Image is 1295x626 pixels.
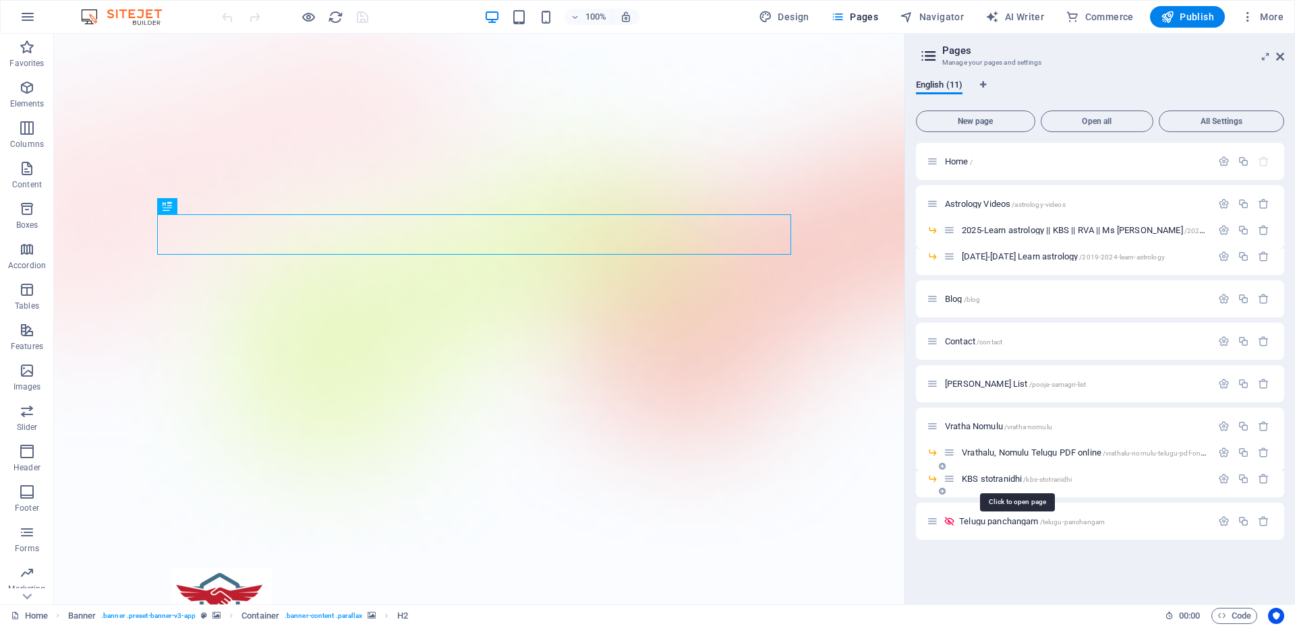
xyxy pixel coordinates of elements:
div: Duplicate [1238,420,1249,432]
p: Images [13,381,41,392]
span: : [1188,611,1190,621]
i: This element contains a background [368,612,376,619]
span: Click to open page [962,251,1165,261]
div: Home/ [941,157,1211,166]
span: Click to open page [945,199,1066,209]
div: [PERSON_NAME] List/pooja-samagri-list [941,379,1211,388]
span: Click to open page [945,379,1086,389]
span: Design [759,10,809,24]
span: Commerce [1066,10,1134,24]
div: Remove [1258,336,1269,347]
span: Pages [831,10,878,24]
div: Duplicate [1238,224,1249,236]
button: All Settings [1159,111,1284,132]
div: Duplicate [1238,473,1249,484]
span: Click to select. Double-click to edit [68,608,96,624]
h3: Manage your pages and settings [942,57,1257,69]
p: Elements [10,98,45,109]
span: Click to open page [945,156,973,166]
button: Pages [826,6,884,28]
div: Remove [1258,198,1269,210]
span: 00 00 [1179,608,1200,624]
div: Duplicate [1238,447,1249,458]
div: Design (Ctrl+Alt+Y) [753,6,815,28]
span: Click to open page [959,516,1105,526]
p: Content [12,179,42,190]
div: Duplicate [1238,293,1249,305]
span: New page [922,117,1029,125]
span: /blog [964,296,981,303]
div: The startpage cannot be deleted [1258,156,1269,167]
span: Click to select. Double-click to edit [241,608,279,624]
span: /pooja-samagri-list [1029,381,1087,388]
button: New page [916,111,1035,132]
div: Settings [1218,293,1230,305]
span: /2019-2024-learn-astrology [1079,253,1165,261]
div: Duplicate [1238,378,1249,389]
span: /kbs-stotranidhi [1023,476,1072,483]
span: Publish [1161,10,1214,24]
p: Columns [10,139,44,150]
div: Remove [1258,515,1269,527]
button: reload [327,9,343,25]
div: Remove [1258,420,1269,432]
a: Click to cancel selection. Double-click to open Pages [11,608,48,624]
span: /vrathalu-nomulu-telugu-pdf-online [1103,449,1211,457]
span: Code [1217,608,1251,624]
div: Telugu panchangam/telugu-panchangam [955,517,1211,526]
p: Header [13,462,40,473]
div: Settings [1218,420,1230,432]
div: Remove [1258,251,1269,262]
i: On resize automatically adjust zoom level to fit chosen device. [620,11,632,23]
span: Navigator [900,10,964,24]
span: Click to open page [945,294,980,304]
button: More [1236,6,1289,28]
div: [DATE]-[DATE] Learn astrology/2019-2024-learn-astrology [958,252,1211,261]
div: Settings [1218,447,1230,458]
div: Astrology Videos/astrology-videos [941,199,1211,208]
div: Settings [1218,198,1230,210]
div: Settings [1218,336,1230,347]
img: Editor Logo [78,9,179,25]
div: Remove [1258,447,1269,458]
span: Open all [1047,117,1148,125]
p: Slider [17,422,38,433]
h6: 100% [585,9,606,25]
nav: breadcrumb [68,608,408,624]
button: AI Writer [980,6,1049,28]
div: Duplicate [1238,515,1249,527]
div: Blog/blog [941,294,1211,303]
h6: Session time [1165,608,1201,624]
span: Click to open page [945,421,1052,431]
p: Boxes [16,220,38,230]
div: Contact/contact [941,337,1211,346]
div: Duplicate [1238,156,1249,167]
div: Settings [1218,378,1230,389]
button: Open all [1041,111,1154,132]
div: Duplicate [1238,198,1249,210]
div: Remove [1258,293,1269,305]
p: Favorites [9,58,44,69]
p: Accordion [8,260,46,271]
p: Forms [15,543,39,554]
button: Click here to leave preview mode and continue editing [300,9,316,25]
p: Features [11,341,43,352]
span: /telugu-panchangam [1040,518,1105,526]
span: Click to select. Double-click to edit [397,608,408,624]
button: Code [1211,608,1257,624]
div: Settings [1218,473,1230,484]
div: Remove [1258,378,1269,389]
div: 2025-Learn astrology || KBS || RVA || Ms [PERSON_NAME]/2025-learn-astrology-kbs-rva-ms-astrology [958,226,1211,234]
span: All Settings [1165,117,1278,125]
button: Design [753,6,815,28]
div: Settings [1218,156,1230,167]
span: AI Writer [985,10,1044,24]
div: Duplicate [1238,251,1249,262]
div: Settings [1218,224,1230,236]
span: /vratha-nomulu [1004,423,1052,431]
button: Publish [1150,6,1225,28]
div: Language Tabs [916,80,1284,105]
div: Remove [1258,473,1269,484]
span: KBS stotranidhi [962,474,1072,484]
div: KBS stotranidhi/kbs-stotranidhi [958,474,1211,483]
